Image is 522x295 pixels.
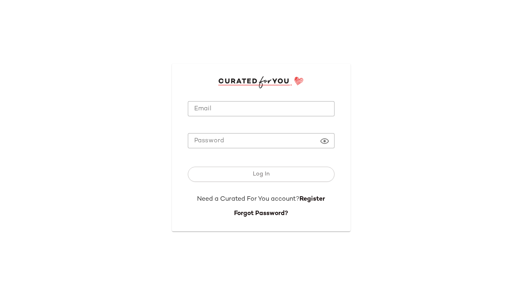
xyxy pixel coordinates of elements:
a: Forgot Password? [234,210,288,217]
span: Need a Curated For You account? [197,196,299,203]
button: Log In [188,167,335,182]
img: cfy_login_logo.DGdB1djN.svg [218,76,304,88]
span: Log In [252,171,270,177]
a: Register [299,196,325,203]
